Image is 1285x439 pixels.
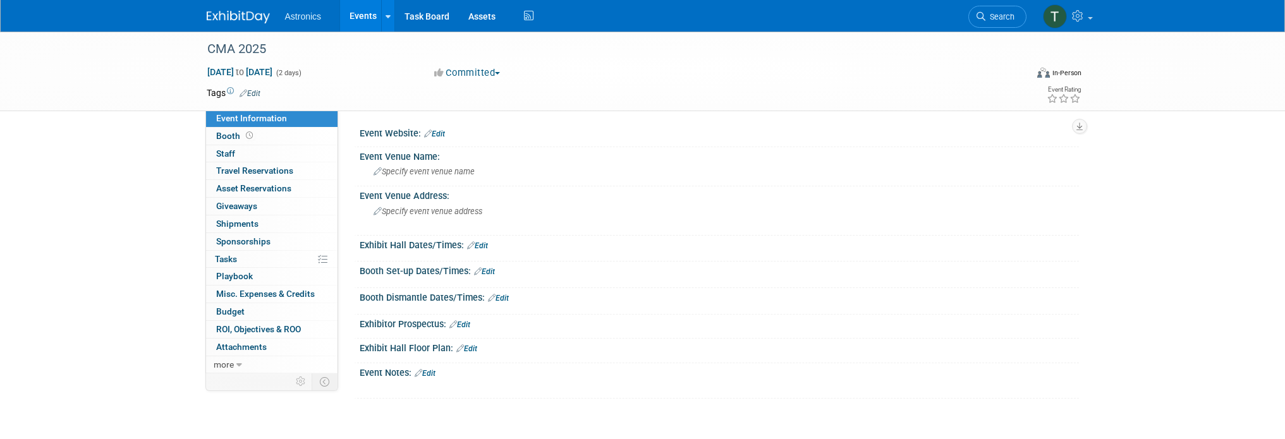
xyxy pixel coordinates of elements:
[488,294,509,303] a: Edit
[207,66,273,78] span: [DATE] [DATE]
[456,344,477,353] a: Edit
[474,267,495,276] a: Edit
[203,38,1008,61] div: CMA 2025
[207,11,270,23] img: ExhibitDay
[206,268,338,285] a: Playbook
[216,324,301,334] span: ROI, Objectives & ROO
[374,167,475,176] span: Specify event venue name
[206,356,338,373] a: more
[952,66,1082,85] div: Event Format
[234,67,246,77] span: to
[312,373,338,390] td: Toggle Event Tabs
[275,69,301,77] span: (2 days)
[216,148,235,159] span: Staff
[360,262,1079,278] div: Booth Set-up Dates/Times:
[360,339,1079,355] div: Exhibit Hall Floor Plan:
[1037,68,1050,78] img: Format-Inperson.png
[374,207,482,216] span: Specify event venue address
[1043,4,1067,28] img: Tiffany Branin
[424,129,445,138] a: Edit
[206,233,338,250] a: Sponsorships
[216,289,315,299] span: Misc. Expenses & Credits
[216,306,245,316] span: Budget
[216,113,287,123] span: Event Information
[216,219,259,229] span: Shipments
[216,342,267,352] span: Attachments
[1047,87,1081,93] div: Event Rating
[415,369,435,378] a: Edit
[360,186,1079,202] div: Event Venue Address:
[206,128,338,145] a: Booth
[243,131,255,140] span: Booth not reserved yet
[206,339,338,356] a: Attachments
[206,321,338,338] a: ROI, Objectives & ROO
[216,165,293,176] span: Travel Reservations
[216,236,271,246] span: Sponsorships
[449,320,470,329] a: Edit
[207,87,260,99] td: Tags
[214,359,234,370] span: more
[430,66,505,80] button: Committed
[206,198,338,215] a: Giveaways
[206,251,338,268] a: Tasks
[215,254,237,264] span: Tasks
[968,6,1026,28] a: Search
[206,215,338,232] a: Shipments
[216,271,253,281] span: Playbook
[216,131,255,141] span: Booth
[360,236,1079,252] div: Exhibit Hall Dates/Times:
[216,183,291,193] span: Asset Reservations
[360,147,1079,163] div: Event Venue Name:
[206,162,338,179] a: Travel Reservations
[206,110,338,127] a: Event Information
[1052,68,1081,78] div: In-Person
[360,315,1079,331] div: Exhibitor Prospectus:
[360,288,1079,304] div: Booth Dismantle Dates/Times:
[216,201,257,211] span: Giveaways
[360,124,1079,140] div: Event Website:
[360,363,1079,380] div: Event Notes:
[206,286,338,303] a: Misc. Expenses & Credits
[467,241,488,250] a: Edit
[240,89,260,98] a: Edit
[206,145,338,162] a: Staff
[206,180,338,197] a: Asset Reservations
[290,373,312,390] td: Personalize Event Tab Strip
[985,12,1014,21] span: Search
[285,11,322,21] span: Astronics
[206,303,338,320] a: Budget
